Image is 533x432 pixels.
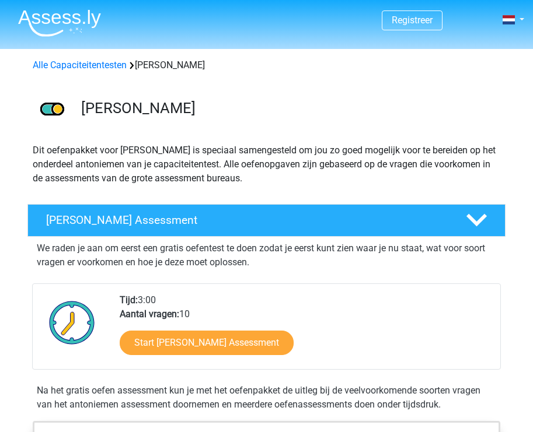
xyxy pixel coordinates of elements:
a: Start [PERSON_NAME] Assessment [120,331,294,355]
h3: [PERSON_NAME] [81,99,496,117]
img: Assessly [18,9,101,37]
a: Alle Capaciteitentesten [33,59,127,71]
p: We raden je aan om eerst een gratis oefentest te doen zodat je eerst kunt zien waar je nu staat, ... [37,241,496,269]
img: Klok [43,293,102,352]
h4: [PERSON_NAME] Assessment [46,213,449,227]
div: 3:00 10 [111,293,500,369]
b: Tijd: [120,294,138,305]
a: [PERSON_NAME] Assessment [23,204,510,237]
b: Aantal vragen: [120,308,179,319]
a: Registreer [392,15,433,26]
div: Na het gratis oefen assessment kun je met het oefenpakket de uitleg bij de veelvoorkomende soorte... [32,384,501,412]
div: [PERSON_NAME] [28,58,505,72]
p: Dit oefenpakket voor [PERSON_NAME] is speciaal samengesteld om jou zo goed mogelijk voor te berei... [33,143,500,185]
img: antoniemen [28,86,76,134]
